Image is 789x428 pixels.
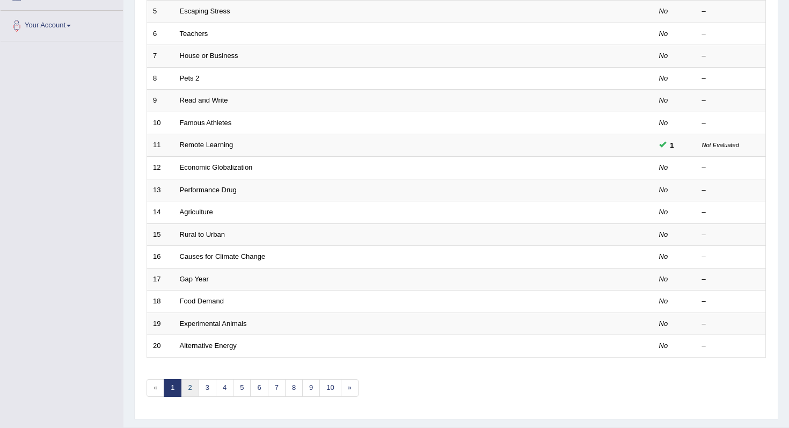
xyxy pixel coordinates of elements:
[180,275,209,283] a: Gap Year
[702,51,760,61] div: –
[147,201,174,224] td: 14
[268,379,286,397] a: 7
[1,11,123,38] a: Your Account
[180,141,233,149] a: Remote Learning
[702,341,760,351] div: –
[659,275,668,283] em: No
[147,179,174,201] td: 13
[180,342,237,350] a: Alternative Energy
[341,379,359,397] a: »
[180,208,213,216] a: Agriculture
[181,379,199,397] a: 2
[147,90,174,112] td: 9
[285,379,303,397] a: 8
[659,7,668,15] em: No
[180,74,200,82] a: Pets 2
[147,134,174,157] td: 11
[702,96,760,106] div: –
[702,230,760,240] div: –
[666,140,678,151] span: You can still take this question
[659,52,668,60] em: No
[302,379,320,397] a: 9
[702,163,760,173] div: –
[659,74,668,82] em: No
[702,296,760,307] div: –
[659,208,668,216] em: No
[659,119,668,127] em: No
[180,163,253,171] a: Economic Globalization
[250,379,268,397] a: 6
[702,29,760,39] div: –
[659,342,668,350] em: No
[659,30,668,38] em: No
[180,119,232,127] a: Famous Athletes
[147,112,174,134] td: 10
[659,96,668,104] em: No
[147,268,174,291] td: 17
[216,379,233,397] a: 4
[147,291,174,313] td: 18
[147,23,174,45] td: 6
[659,252,668,260] em: No
[180,96,228,104] a: Read and Write
[180,320,247,328] a: Experimental Animals
[164,379,181,397] a: 1
[147,379,164,397] span: «
[702,319,760,329] div: –
[147,156,174,179] td: 12
[180,297,224,305] a: Food Demand
[702,252,760,262] div: –
[180,52,238,60] a: House or Business
[180,186,237,194] a: Performance Drug
[147,335,174,358] td: 20
[180,30,208,38] a: Teachers
[147,67,174,90] td: 8
[180,7,230,15] a: Escaping Stress
[702,142,739,148] small: Not Evaluated
[659,320,668,328] em: No
[319,379,341,397] a: 10
[702,185,760,195] div: –
[659,297,668,305] em: No
[147,223,174,246] td: 15
[199,379,216,397] a: 3
[702,118,760,128] div: –
[180,230,225,238] a: Rural to Urban
[147,313,174,335] td: 19
[659,230,668,238] em: No
[659,163,668,171] em: No
[147,1,174,23] td: 5
[702,6,760,17] div: –
[147,45,174,68] td: 7
[702,207,760,217] div: –
[659,186,668,194] em: No
[702,74,760,84] div: –
[702,274,760,285] div: –
[147,246,174,269] td: 16
[233,379,251,397] a: 5
[180,252,266,260] a: Causes for Climate Change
